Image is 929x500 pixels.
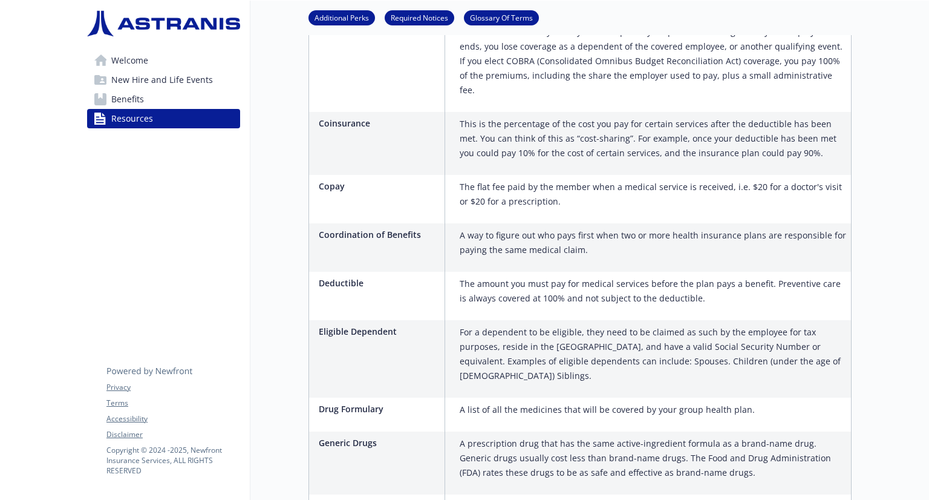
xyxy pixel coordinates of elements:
[460,25,846,97] p: A federal law that may allow you to temporarily keep health coverage after your employment ends, ...
[106,445,240,476] p: Copyright © 2024 - 2025 , Newfront Insurance Services, ALL RIGHTS RESERVED
[460,180,846,209] p: The flat fee paid by the member when a medical service is received, i.e. $20 for a doctor's visit...
[308,12,375,23] a: Additional Perks
[319,228,440,241] p: Coordination of Benefits
[319,117,440,130] p: Coinsurance
[319,325,440,338] p: Eligible Dependent
[111,70,213,90] span: New Hire and Life Events
[319,436,440,449] p: Generic Drugs
[111,109,153,128] span: Resources
[464,12,539,23] a: Glossary Of Terms
[111,51,148,70] span: Welcome
[106,382,240,393] a: Privacy
[87,70,240,90] a: New Hire and Life Events
[106,398,240,409] a: Terms
[106,429,240,440] a: Disclaimer
[319,180,440,192] p: Copay
[87,109,240,128] a: Resources
[319,277,440,289] p: Deductible
[87,51,240,70] a: Welcome
[106,413,240,424] a: Accessibility
[87,90,240,109] a: Benefits
[319,403,440,415] p: Drug Formulary
[460,117,846,160] p: This is the percentage of the cost you pay for certain services after the deductible has been met...
[460,403,755,417] p: A list of all the medicines that will be covered by your group health plan.
[460,436,846,480] p: A prescription drug that has the same active-ingredient formula as a brand-name drug. Generic dru...
[460,228,846,257] p: A way to figure out who pays first when two or more health insurance plans are responsible for pa...
[460,325,846,383] p: For a dependent to be eligible, they need to be claimed as such by the employee for tax purposes,...
[460,277,846,306] p: The amount you must pay for medical services before the plan pays a benefit. Preventive care is a...
[385,12,454,23] a: Required Notices
[111,90,144,109] span: Benefits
